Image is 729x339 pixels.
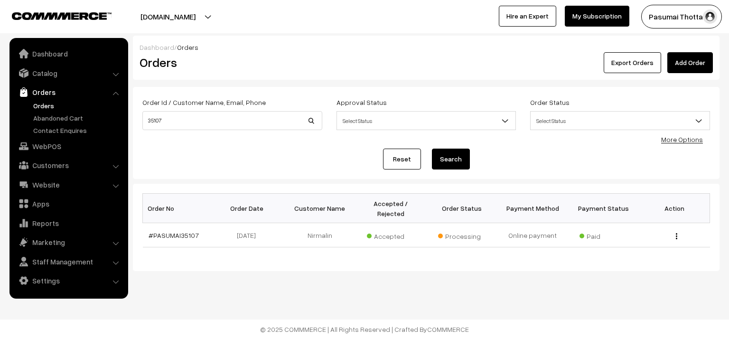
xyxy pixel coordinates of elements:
td: Online payment [497,223,568,247]
span: Processing [438,229,486,241]
a: Abandoned Cart [31,113,125,123]
a: Staff Management [12,253,125,270]
a: Reports [12,215,125,232]
th: Action [639,194,710,223]
span: Accepted [367,229,414,241]
a: Customers [12,157,125,174]
a: Settings [12,272,125,289]
h2: Orders [140,55,321,70]
a: Hire an Expert [499,6,556,27]
a: More Options [661,135,703,143]
a: Orders [31,101,125,111]
button: Export Orders [604,52,661,73]
span: Orders [177,43,198,51]
a: WebPOS [12,138,125,155]
div: / [140,42,713,52]
a: Reset [383,149,421,169]
input: Order Id / Customer Name / Customer Email / Customer Phone [142,111,322,130]
button: Search [432,149,470,169]
span: Select Status [530,111,710,130]
label: Approval Status [336,97,387,107]
th: Order Date [214,194,284,223]
a: COMMMERCE [12,9,95,21]
th: Customer Name [284,194,355,223]
a: Orders [12,84,125,101]
span: Paid [579,229,627,241]
a: My Subscription [565,6,629,27]
a: Website [12,176,125,193]
img: user [703,9,717,24]
th: Order No [143,194,214,223]
img: COMMMERCE [12,12,112,19]
img: Menu [676,233,677,239]
th: Payment Method [497,194,568,223]
a: Contact Enquires [31,125,125,135]
td: [DATE] [214,223,284,247]
span: Select Status [337,113,516,129]
th: Accepted / Rejected [355,194,426,223]
td: Nirmalin [284,223,355,247]
a: #PASUMAI35107 [149,231,199,239]
a: Apps [12,195,125,212]
button: Pasumai Thotta… [641,5,722,28]
button: [DOMAIN_NAME] [107,5,229,28]
label: Order Id / Customer Name, Email, Phone [142,97,266,107]
a: Dashboard [12,45,125,62]
span: Select Status [336,111,516,130]
a: Add Order [667,52,713,73]
th: Payment Status [568,194,639,223]
a: COMMMERCE [427,325,469,333]
span: Select Status [531,113,710,129]
a: Dashboard [140,43,174,51]
th: Order Status [426,194,497,223]
a: Catalog [12,65,125,82]
label: Order Status [530,97,570,107]
a: Marketing [12,234,125,251]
